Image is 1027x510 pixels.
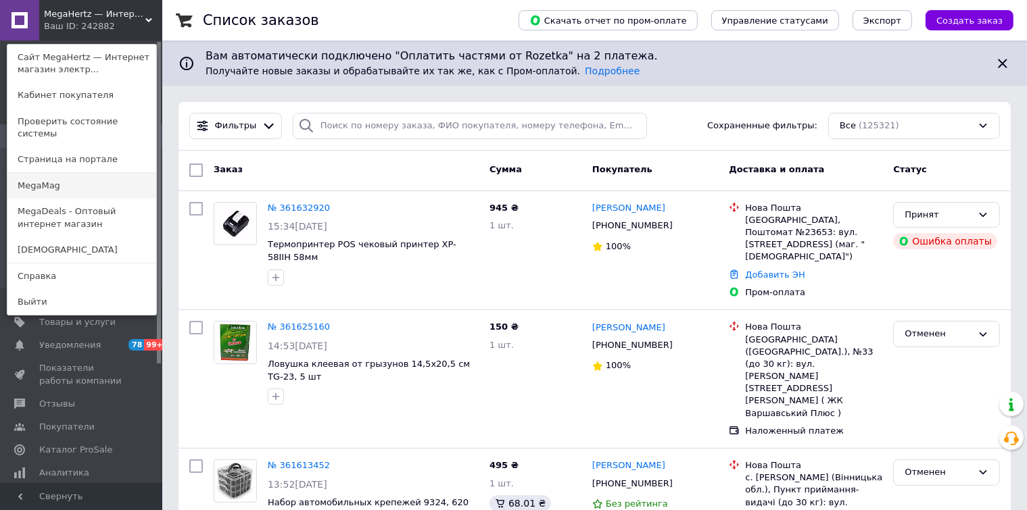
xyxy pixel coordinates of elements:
div: Принят [905,208,972,222]
span: MegaHertz — Интернет магазин электроники [44,8,145,20]
a: [PERSON_NAME] [592,202,665,215]
h1: Список заказов [203,12,319,28]
div: Ошибка оплаты [893,233,997,249]
span: 13:52[DATE] [268,479,327,490]
div: Отменен [905,327,972,341]
span: Сохраненные фильтры: [707,120,817,132]
button: Управление статусами [711,10,839,30]
span: 15:34[DATE] [268,221,327,232]
span: 100% [606,241,631,251]
span: 100% [606,360,631,370]
span: 1 шт. [489,340,514,350]
div: [PHONE_NUMBER] [590,217,675,234]
img: Фото товару [214,207,256,239]
a: Выйти [7,289,156,315]
span: Отзывы [39,398,75,410]
span: Уведомления [39,339,101,351]
span: 1 шт. [489,220,514,230]
a: Фото товару [214,202,257,245]
span: Создать заказ [936,16,1003,26]
span: Экспорт [863,16,901,26]
div: Пром-оплата [745,286,882,299]
span: Аналитика [39,467,89,479]
a: Добавить ЭН [745,270,805,280]
a: [PERSON_NAME] [592,322,665,334]
div: Отменен [905,465,972,480]
span: Статус [893,164,927,174]
span: Покупатель [592,164,652,174]
a: Ловушка клеевая от грызунов 14,5х20,5 см TG-23, 5 шт [268,359,470,382]
a: Фото товару [214,321,257,364]
span: Товары и услуги [39,316,116,328]
span: Каталог ProSale [39,444,112,456]
span: Все [840,120,856,132]
span: Доставка и оплата [729,164,824,174]
button: Создать заказ [926,10,1013,30]
span: Управление статусами [722,16,828,26]
span: Заказ [214,164,243,174]
div: Нова Пошта [745,459,882,471]
span: 945 ₴ [489,203,519,213]
span: Показатели работы компании [39,362,125,386]
span: Вам автоматически подключено "Оплатить частями от Rozetka" на 2 платежа. [206,49,984,64]
a: № 361632920 [268,203,330,213]
button: Скачать отчет по пром-оплате [519,10,698,30]
a: Фото товару [214,459,257,503]
span: Без рейтинга [606,499,668,509]
a: № 361625160 [268,322,330,332]
span: 1 шт. [489,478,514,488]
a: [DEMOGRAPHIC_DATA] [7,237,156,263]
span: Фильтры [215,120,257,132]
span: (125321) [859,120,899,130]
div: Нова Пошта [745,321,882,333]
a: Проверить состояние системы [7,109,156,147]
a: Подробнее [585,66,640,76]
div: [PHONE_NUMBER] [590,475,675,492]
div: Нова Пошта [745,202,882,214]
div: Ваш ID: 242882 [44,20,101,32]
span: 78 [128,339,144,351]
a: Создать заказ [912,15,1013,25]
img: Фото товару [214,322,256,363]
div: [GEOGRAPHIC_DATA] ([GEOGRAPHIC_DATA].), №33 (до 30 кг): вул. [PERSON_NAME][STREET_ADDRESS][PERSON... [745,334,882,419]
span: 99+ [144,339,166,351]
a: [PERSON_NAME] [592,459,665,472]
a: Страница на портале [7,147,156,172]
input: Поиск по номеру заказа, ФИО покупателя, номеру телефона, Email, номеру накладной [293,113,647,139]
button: Экспорт [853,10,912,30]
span: 150 ₴ [489,322,519,332]
a: Сайт MegaHertz — Интернет магазин электр... [7,45,156,82]
div: [GEOGRAPHIC_DATA], Поштомат №23653: вул. [STREET_ADDRESS] (маг. "[DEMOGRAPHIC_DATA]") [745,214,882,263]
img: Фото товару [214,463,256,499]
span: 14:53[DATE] [268,340,327,351]
a: № 361613452 [268,460,330,470]
a: Кабинет покупателя [7,82,156,108]
span: 495 ₴ [489,460,519,470]
span: Скачать отчет по пром-оплате [529,14,687,26]
div: [PHONE_NUMBER] [590,336,675,354]
a: Термопринтер POS чековый принтер XP-58IIH 58мм [268,239,456,262]
a: MegaDeals - Оптовый интернет магазин [7,199,156,236]
span: Покупатели [39,421,95,433]
span: Сумма [489,164,522,174]
a: MegaMag [7,173,156,199]
span: Получайте новые заказы и обрабатывайте их так же, как с Пром-оплатой. [206,66,640,76]
a: Справка [7,263,156,289]
div: Наложенный платеж [745,425,882,437]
